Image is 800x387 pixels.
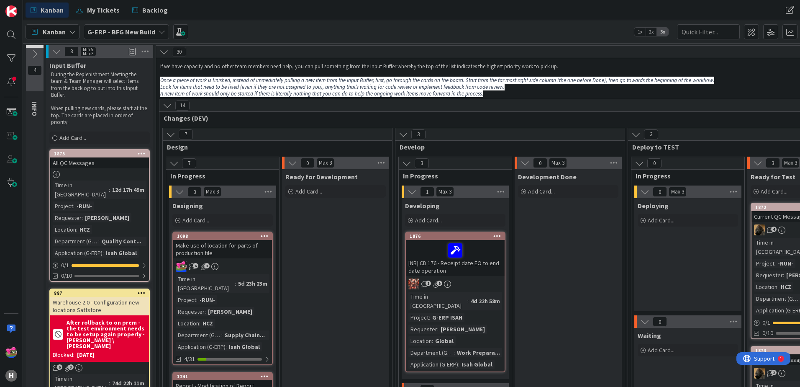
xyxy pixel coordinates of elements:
span: Designing [172,201,203,210]
div: 1875 [54,151,149,157]
div: Isah Global [459,360,495,369]
span: : [205,307,206,316]
div: 1876 [406,232,505,240]
div: 887Warehouse 2.0 - Configuration new locations Sattstore [50,289,149,315]
div: 0/1 [50,260,149,271]
div: Department (G-ERP) [53,237,98,246]
div: HCZ [77,225,92,234]
div: Blocked: [53,351,74,359]
span: : [235,279,236,288]
span: Add Card... [59,134,86,142]
span: : [458,360,459,369]
input: Quick Filter... [677,24,740,39]
div: 887 [50,289,149,297]
div: JK [173,261,272,272]
div: -RUN- [197,295,217,304]
span: 2x [646,28,657,36]
img: JK [5,346,17,358]
span: Add Card... [295,188,322,195]
div: [PERSON_NAME] [438,325,487,334]
em: A new item of work should only be started if there is literally nothing that you can do to help t... [160,90,483,97]
div: 1876 [410,233,505,239]
div: Department (G-ERP) [754,294,800,303]
a: 1876[NB] CD 176 - Receipt date EO to end date operationJKTime in [GEOGRAPHIC_DATA]:4d 22h 58mProj... [405,232,505,372]
span: 4/31 [184,355,195,364]
span: Kanban [43,27,66,37]
div: 1098 [177,233,272,239]
span: Add Card... [528,188,555,195]
div: [PERSON_NAME] [83,213,131,222]
span: Support [18,1,38,11]
div: Requester [754,271,783,280]
div: Quality Cont... [100,237,144,246]
span: 0 [533,158,547,168]
span: 0 [300,158,315,168]
div: [DATE] [77,351,95,359]
b: G-ERP - BFG New Build [87,28,155,36]
span: 0 / 1 [762,318,770,327]
span: In Progress [636,172,734,180]
span: Add Card... [761,188,787,195]
div: G-ERP ISAH [430,313,464,322]
div: HCZ [779,282,793,292]
span: Kanban [41,5,64,15]
div: 1241 [177,374,272,379]
div: Max 3 [671,190,684,194]
div: All QC Messages [50,157,149,168]
div: Requester [53,213,82,222]
p: During the Replenishment Meeting the team & Team Manager will select items from the backlog to pu... [51,71,148,98]
div: Max 3 [551,161,564,165]
div: Department (G-ERP) [408,348,454,357]
span: : [109,185,110,194]
span: : [226,342,227,351]
span: Development Done [518,173,577,181]
span: 4 [771,227,777,232]
span: 3x [657,28,668,36]
span: 3 [411,129,426,139]
div: Supply Chain... [223,330,267,340]
div: Max 3 [319,161,332,165]
div: Department (G-ERP) [176,330,221,340]
span: 7 [182,158,196,168]
div: [NB] CD 176 - Receipt date EO to end date operation [406,240,505,276]
div: JK [406,279,505,289]
div: 1875All QC Messages [50,150,149,168]
span: : [783,271,784,280]
img: JK [408,279,419,289]
span: : [82,213,83,222]
a: My Tickets [71,3,125,18]
span: My Tickets [87,5,120,15]
div: Warehouse 2.0 - Configuration new locations Sattstore [50,297,149,315]
div: Isah Global [227,342,262,351]
img: ND [754,224,765,235]
span: : [196,295,197,304]
span: 3 [187,187,202,197]
a: 1098Make use of location for parts of production fileJKTime in [GEOGRAPHIC_DATA]:5d 23h 23mProjec... [172,232,273,365]
div: 5d 23h 23m [236,279,269,288]
span: : [73,201,74,211]
span: : [774,259,776,268]
a: Backlog [127,3,173,18]
div: 1241 [173,373,272,380]
div: HCZ [200,319,215,328]
div: Time in [GEOGRAPHIC_DATA] [408,292,467,310]
span: 0 [653,317,667,327]
span: : [432,336,433,346]
div: [PERSON_NAME] [206,307,254,316]
span: 30 [172,47,186,57]
span: Deploying [638,201,669,210]
span: 0/10 [61,271,72,280]
span: : [437,325,438,334]
span: Input Buffer [49,61,86,70]
span: Add Card... [182,217,209,224]
span: 4 [28,65,42,75]
span: : [199,319,200,328]
div: 1 [44,3,46,10]
span: 3 [644,129,658,139]
span: In Progress [403,172,501,180]
span: Developing [405,201,440,210]
img: Visit kanbanzone.com [5,5,17,17]
div: Project [754,259,774,268]
div: Max 3 [784,161,797,165]
em: Look for items that need to be fixed (even if they are not assigned to you), anything that’s wait... [160,83,505,90]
